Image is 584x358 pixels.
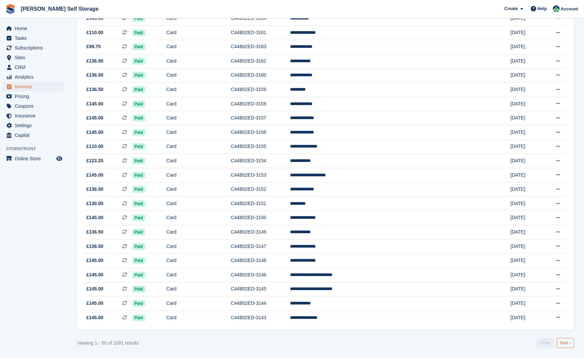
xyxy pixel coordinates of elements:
[15,24,55,33] span: Home
[15,63,55,72] span: CRM
[166,68,231,83] td: Card
[231,310,290,325] td: C44B02ED-3143
[231,168,290,182] td: C44B02ED-3153
[536,338,554,348] a: Previous
[15,53,55,62] span: Sites
[15,82,55,91] span: Invoices
[231,97,290,111] td: C44B02ED-3158
[86,271,103,278] span: £145.00
[132,143,145,150] span: Paid
[511,296,542,311] td: [DATE]
[166,282,231,296] td: Card
[511,54,542,69] td: [DATE]
[3,154,63,163] a: menu
[132,86,145,93] span: Paid
[166,54,231,69] td: Card
[86,72,103,79] span: £136.50
[511,197,542,211] td: [DATE]
[15,72,55,82] span: Analytics
[166,11,231,26] td: Card
[231,197,290,211] td: C44B02ED-3151
[511,140,542,154] td: [DATE]
[132,43,145,50] span: Paid
[231,268,290,282] td: C44B02ED-3146
[132,158,145,164] span: Paid
[132,72,145,79] span: Paid
[3,53,63,62] a: menu
[86,157,103,164] span: £123.25
[15,130,55,140] span: Capital
[15,121,55,130] span: Settings
[511,282,542,296] td: [DATE]
[132,214,145,221] span: Paid
[3,82,63,91] a: menu
[86,172,103,179] span: £145.00
[511,225,542,240] td: [DATE]
[166,140,231,154] td: Card
[231,296,290,311] td: C44B02ED-3144
[504,5,518,12] span: Create
[15,43,55,53] span: Subscriptions
[132,129,145,136] span: Paid
[132,200,145,207] span: Paid
[15,111,55,120] span: Insurance
[511,125,542,140] td: [DATE]
[132,58,145,65] span: Paid
[511,11,542,26] td: [DATE]
[86,58,103,65] span: £136.50
[166,97,231,111] td: Card
[3,101,63,111] a: menu
[511,211,542,225] td: [DATE]
[511,25,542,40] td: [DATE]
[6,146,67,152] span: Storefront
[86,300,103,307] span: £145.00
[231,111,290,125] td: C44B02ED-3157
[166,254,231,268] td: Card
[231,11,290,26] td: C44B02ED-3164
[511,268,542,282] td: [DATE]
[166,111,231,125] td: Card
[537,5,547,12] span: Help
[166,154,231,168] td: Card
[15,101,55,111] span: Coupons
[511,310,542,325] td: [DATE]
[86,186,103,193] span: £136.50
[86,29,103,36] span: £110.00
[132,300,145,307] span: Paid
[166,182,231,197] td: Card
[15,33,55,43] span: Tasks
[231,254,290,268] td: C44B02ED-3148
[553,5,560,12] img: Dafydd Pritchard
[511,97,542,111] td: [DATE]
[231,40,290,54] td: C44B02ED-3163
[55,155,63,163] a: Preview store
[231,25,290,40] td: C44B02ED-3161
[231,182,290,197] td: C44B02ED-3152
[86,214,103,221] span: £145.00
[86,15,103,22] span: £145.00
[3,63,63,72] a: menu
[511,168,542,182] td: [DATE]
[166,310,231,325] td: Card
[132,286,145,292] span: Paid
[231,54,290,69] td: C44B02ED-3162
[86,43,101,50] span: £99.75
[3,111,63,120] a: menu
[3,121,63,130] a: menu
[231,140,290,154] td: C44B02ED-3155
[231,211,290,225] td: C44B02ED-3150
[231,239,290,254] td: C44B02ED-3147
[166,225,231,240] td: Card
[15,154,55,163] span: Online Store
[132,315,145,321] span: Paid
[166,239,231,254] td: Card
[3,92,63,101] a: menu
[557,338,574,348] a: Next
[166,211,231,225] td: Card
[86,114,103,121] span: £145.00
[535,338,575,348] nav: Pages
[86,243,103,250] span: £136.50
[511,182,542,197] td: [DATE]
[511,40,542,54] td: [DATE]
[231,282,290,296] td: C44B02ED-3145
